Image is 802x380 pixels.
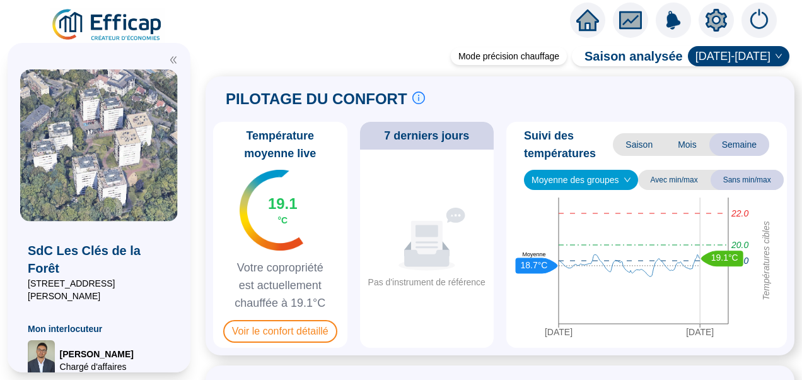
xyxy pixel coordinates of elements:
span: °C [277,214,288,227]
img: alerts [656,3,691,38]
img: efficap energie logo [50,8,165,43]
text: 18.7°C [521,259,548,270]
tspan: 22.0 [731,208,748,218]
span: Avec min/max [638,170,711,190]
span: info-circle [412,92,425,104]
span: Moyenne des groupes [532,170,631,189]
span: SdC Les Clés de la Forêt [28,242,170,277]
span: [STREET_ADDRESS][PERSON_NAME] [28,277,170,302]
span: Mois [665,133,709,156]
tspan: [DATE] [545,327,572,337]
span: Semaine [709,133,769,156]
span: 19.1 [268,194,298,214]
span: double-left [169,56,178,64]
span: Mon interlocuteur [28,323,170,335]
tspan: Températures cibles [761,221,771,300]
span: home [576,9,599,32]
span: Température moyenne live [218,127,342,162]
span: PILOTAGE DU CONFORT [226,89,407,109]
text: Moyenne [522,251,545,258]
span: Votre copropriété est actuellement chauffée à 19.1°C [218,259,342,312]
div: Pas d'instrument de référence [368,276,485,289]
span: Sans min/max [711,170,784,190]
img: indicateur températures [240,170,303,251]
span: 2024-2025 [695,47,782,66]
span: Saison analysée [572,47,683,65]
span: setting [705,9,728,32]
span: Suivi des températures [524,127,613,162]
span: down [624,176,631,184]
text: 19.1°C [711,252,738,263]
tspan: 20.0 [731,240,748,250]
span: fund [619,9,642,32]
span: Saison [613,133,665,156]
span: down [775,52,782,60]
div: Mode précision chauffage [451,47,567,65]
span: Voir le confort détaillé [223,320,337,343]
span: 7 derniers jours [384,127,469,145]
span: [PERSON_NAME] [60,348,134,360]
span: Chargé d'affaires [60,360,134,373]
tspan: [DATE] [686,327,714,337]
img: alerts [741,3,777,38]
